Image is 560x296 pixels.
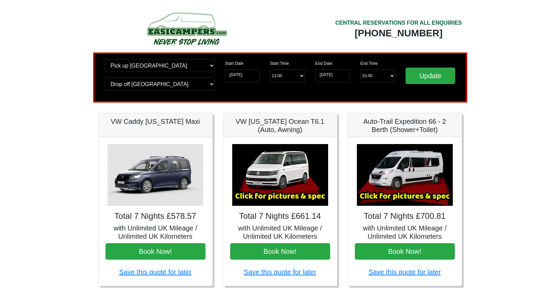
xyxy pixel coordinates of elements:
button: Book Now! [355,243,455,260]
label: Start Time [270,60,289,67]
a: Save this quote for later [119,268,191,276]
h5: with Unlimited UK Mileage / Unlimited UK Kilometers [230,224,330,240]
input: Update [406,68,456,84]
button: Book Now! [230,243,330,260]
h5: with Unlimited UK Mileage / Unlimited UK Kilometers [105,224,206,240]
h4: Total 7 Nights £661.14 [230,211,330,221]
img: VW Caddy California Maxi [108,144,203,206]
img: campers-checkout-logo.png [122,10,252,47]
h4: Total 7 Nights £578.57 [105,211,206,221]
h5: VW Caddy [US_STATE] Maxi [105,117,206,126]
h5: VW [US_STATE] Ocean T6.1 (Auto, Awning) [230,117,330,134]
label: End Time [360,60,378,67]
label: Start Date [225,60,244,67]
h4: Total 7 Nights £700.81 [355,211,455,221]
button: Book Now! [105,243,206,260]
input: Start Date [225,69,260,82]
a: Save this quote for later [244,268,316,276]
label: End Date [315,60,332,67]
a: Save this quote for later [369,268,441,276]
h5: Auto-Trail Expedition 66 - 2 Berth (Shower+Toilet) [355,117,455,134]
img: VW California Ocean T6.1 (Auto, Awning) [232,144,328,206]
img: Auto-Trail Expedition 66 - 2 Berth (Shower+Toilet) [357,144,453,206]
div: [PHONE_NUMBER] [335,27,462,39]
div: CENTRAL RESERVATIONS FOR ALL ENQUIRIES [335,19,462,27]
input: Return Date [315,69,350,82]
h5: with Unlimited UK Mileage / Unlimited UK Kilometers [355,224,455,240]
